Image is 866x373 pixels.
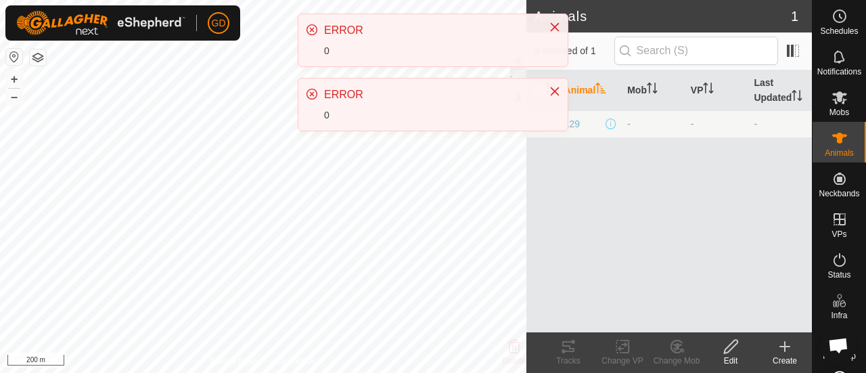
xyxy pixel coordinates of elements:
p-sorticon: Activate to sort [792,92,802,103]
button: Close [545,18,564,37]
div: Open chat [820,327,857,364]
span: Infra [831,311,847,320]
input: Search (S) [614,37,778,65]
span: Status [827,271,850,279]
p-sorticon: Activate to sort [703,85,714,95]
span: 129 [564,117,580,131]
button: – [6,89,22,105]
div: Change Mob [649,355,704,367]
th: Animal [559,70,622,111]
span: 1 [791,6,798,26]
app-display-virtual-paddock-transition: - [691,118,694,129]
a: Privacy Policy [210,355,260,368]
button: Map Layers [30,49,46,66]
span: 0 selected of 1 [534,44,614,58]
button: + [6,71,22,87]
div: Change VP [595,355,649,367]
span: Notifications [817,68,861,76]
div: ERROR [324,22,535,39]
span: Neckbands [819,190,859,198]
div: ERROR [324,87,535,103]
span: VPs [831,230,846,238]
h2: Animals [534,8,791,24]
span: GD [212,16,226,30]
button: Close [545,82,564,101]
span: Mobs [829,108,849,116]
th: Mob [622,70,685,111]
button: Reset Map [6,49,22,65]
a: Contact Us [276,355,316,368]
p-sorticon: Activate to sort [647,85,658,95]
div: Create [758,355,812,367]
span: Schedules [820,27,858,35]
div: 0 [324,44,535,58]
span: Animals [825,149,854,157]
div: Edit [704,355,758,367]
div: Tracks [541,355,595,367]
img: Gallagher Logo [16,11,185,35]
th: Last Updated [748,70,812,111]
div: 0 [324,108,535,123]
span: - [754,118,757,129]
div: - [627,117,680,131]
span: Heatmap [823,352,856,360]
th: VP [685,70,749,111]
p-sorticon: Activate to sort [595,85,606,95]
